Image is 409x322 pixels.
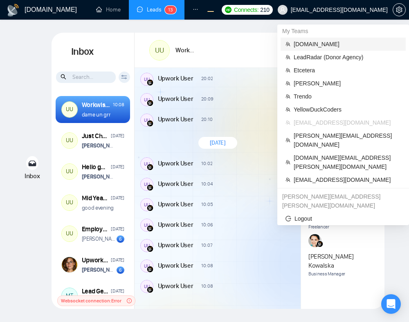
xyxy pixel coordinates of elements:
strong: [PERSON_NAME] [82,266,123,273]
span: setting [393,7,405,13]
div: Hello guys 🥰 😘 [82,163,109,172]
p: changed the room name from "Hello guys ��" to "Hello guys �� ��" [82,173,116,181]
span: team [285,160,290,165]
div: Lead Generation Specialist Needed for Growing Business [82,287,109,296]
span: Inbox [25,172,40,180]
img: logo [7,4,20,17]
span: Upwork User [158,200,193,209]
img: gigradar-bm.png [147,164,153,170]
span: Upwork User [158,282,193,291]
span: 1 [168,7,170,13]
span: [PERSON_NAME][EMAIL_ADDRESS][DOMAIN_NAME] [294,131,401,149]
span: 10:06 [201,221,213,228]
div: UU [141,73,153,85]
div: Employee of the month ([DATE]) [82,225,109,234]
span: team [285,138,290,143]
span: [EMAIL_ADDRESS][DOMAIN_NAME] [294,118,401,127]
span: Freelancer [308,223,378,231]
span: team [285,42,290,47]
img: gigradar-bm.png [147,184,153,191]
span: logout [285,216,291,221]
div: UU [141,199,153,211]
span: 10:07 [201,242,212,248]
sup: 13 [165,6,176,14]
div: alex.zolotukhin@gigradar.io [277,190,409,212]
strong: [PERSON_NAME] [82,142,123,149]
span: Websocket connection: Error [61,297,121,305]
div: 6 [117,266,124,274]
img: gigradar-bm.png [147,100,153,106]
strong: [PERSON_NAME] [82,173,123,180]
span: Trendo [294,92,401,101]
p: good evening [82,204,114,212]
img: gigradar-bm.png [147,79,153,86]
span: Upwork User [158,115,193,124]
img: gigradar-bm.png [147,225,153,232]
span: search [61,72,67,81]
div: My Teams [277,25,409,38]
img: Irene Buht [62,257,77,273]
span: 210 [260,5,269,14]
span: Logout [285,214,401,223]
div: UU [62,164,77,179]
img: gigradar-bm.png [317,241,323,247]
span: ellipsis [193,7,198,12]
div: UU [141,178,153,190]
span: Upwork User [158,159,193,168]
div: UU [62,102,77,117]
div: 10:08 [113,101,124,109]
span: Connects: [234,5,258,14]
input: Search... [56,72,116,83]
div: UU [62,133,77,148]
span: [DATE] [210,139,226,147]
span: 3 [170,7,173,13]
span: LeadRadar (Donor Agency) [294,53,401,62]
h1: Workwise Agency Anniversary (2026) [175,46,194,55]
img: gigradar-bm.png [147,266,153,273]
p: is currently restricted from this conversation [82,266,116,274]
span: team [285,81,290,86]
div: UU [141,280,153,293]
div: [DATE] [111,287,124,295]
div: UU [141,114,153,126]
span: exclamation-circle [127,298,132,303]
h1: Inbox [52,33,135,71]
span: Upwork User [158,261,193,270]
span: team [285,55,290,60]
div: UU [150,40,169,60]
span: team [285,107,290,112]
div: Just Charting [82,132,109,141]
span: Upwork User [158,220,193,229]
span: 10:08 [201,283,213,289]
span: [DOMAIN_NAME][EMAIL_ADDRESS][PERSON_NAME][DOMAIN_NAME] [294,153,401,171]
div: UU [141,239,153,252]
img: gigradar-bm.png [147,286,153,293]
div: [DATE] [111,225,124,233]
img: gigradar-bm.png [147,246,153,252]
img: gigradar-bm.png [147,120,153,127]
p: changed the room name from "Internal Discussion" to "Just Charting" [82,142,116,150]
span: team [285,68,290,73]
span: [PERSON_NAME] Kowalska [308,252,378,270]
div: 6 [117,235,124,243]
span: 10:08 [201,262,213,269]
div: [DATE] [111,163,124,171]
span: 10:02 [201,160,212,167]
div: [DATE] [111,194,124,202]
div: UU [141,219,153,231]
img: gigradar-bm.png [147,205,153,211]
span: 10:05 [201,201,213,208]
button: setting [393,3,406,16]
span: [PERSON_NAME] [294,79,401,88]
span: Upwork User [158,179,193,188]
span: team [285,120,290,125]
span: team [285,94,290,99]
div: UU [141,260,153,272]
span: YellowDuckCoders [294,105,401,114]
div: Workwise Agency Anniversary (2026) [82,101,111,110]
a: homeHome [96,6,121,13]
p: [PERSON_NAME] archived the room [82,235,116,243]
span: Upwork User [158,94,193,103]
span: team [285,177,290,182]
span: 20:10 [201,116,212,123]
